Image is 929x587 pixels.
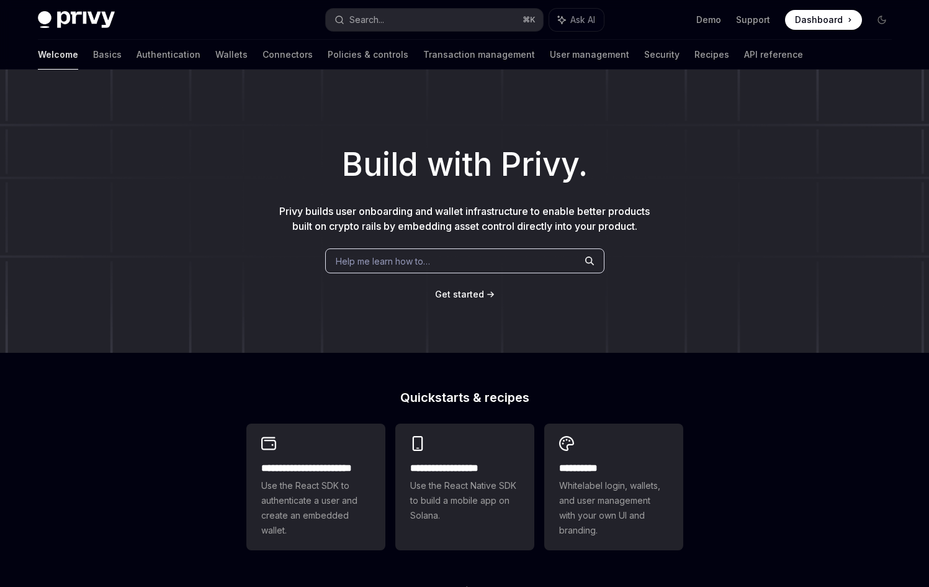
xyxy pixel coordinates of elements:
a: Get started [435,288,484,301]
span: Use the React Native SDK to build a mobile app on Solana. [410,478,519,523]
button: Search...⌘K [326,9,543,31]
span: Help me learn how to… [336,255,430,268]
a: **** *****Whitelabel login, wallets, and user management with your own UI and branding. [544,424,683,550]
a: Connectors [263,40,313,70]
h1: Build with Privy. [20,140,909,189]
a: User management [550,40,629,70]
span: Use the React SDK to authenticate a user and create an embedded wallet. [261,478,370,538]
span: Ask AI [570,14,595,26]
a: Policies & controls [328,40,408,70]
span: Privy builds user onboarding and wallet infrastructure to enable better products built on crypto ... [279,205,650,232]
a: Recipes [694,40,729,70]
a: Welcome [38,40,78,70]
a: Basics [93,40,122,70]
a: Dashboard [785,10,862,30]
img: dark logo [38,11,115,29]
span: Dashboard [795,14,843,26]
span: Get started [435,289,484,299]
a: Demo [696,14,721,26]
a: Wallets [215,40,248,70]
a: **** **** **** ***Use the React Native SDK to build a mobile app on Solana. [395,424,534,550]
h2: Quickstarts & recipes [246,391,683,404]
span: Whitelabel login, wallets, and user management with your own UI and branding. [559,478,668,538]
a: Authentication [137,40,200,70]
a: Transaction management [423,40,535,70]
button: Ask AI [549,9,604,31]
a: Security [644,40,680,70]
a: Support [736,14,770,26]
span: ⌘ K [523,15,536,25]
div: Search... [349,12,384,27]
a: API reference [744,40,803,70]
button: Toggle dark mode [872,10,892,30]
